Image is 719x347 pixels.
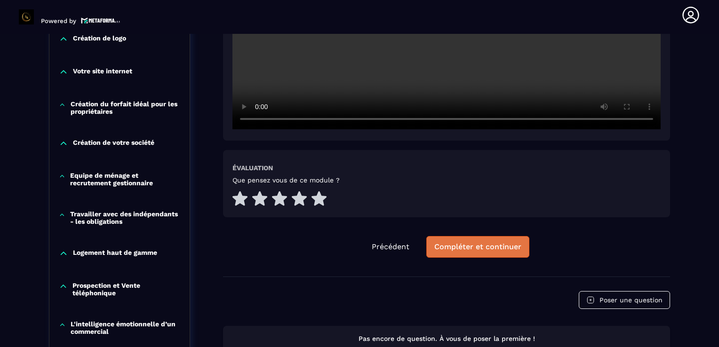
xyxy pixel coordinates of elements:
[426,236,529,258] button: Compléter et continuer
[73,139,154,148] p: Création de votre société
[232,164,273,172] h6: Évaluation
[70,172,180,187] p: Equipe de ménage et recrutement gestionnaire
[73,34,126,44] p: Création de logo
[232,176,340,184] h5: Que pensez vous de ce module ?
[70,210,180,225] p: Travailler avec des indépendants - les obligations
[434,242,521,252] div: Compléter et continuer
[73,249,157,258] p: Logement haut de gamme
[579,291,670,309] button: Poser une question
[364,237,417,257] button: Précédent
[73,67,132,77] p: Votre site internet
[81,16,120,24] img: logo
[41,17,76,24] p: Powered by
[71,100,180,115] p: Création du forfait idéal pour les propriétaires
[72,282,180,297] p: Prospection et Vente téléphonique
[232,334,662,343] p: Pas encore de question. À vous de poser la première !
[71,320,180,335] p: L'intelligence émotionnelle d’un commercial
[19,9,34,24] img: logo-branding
